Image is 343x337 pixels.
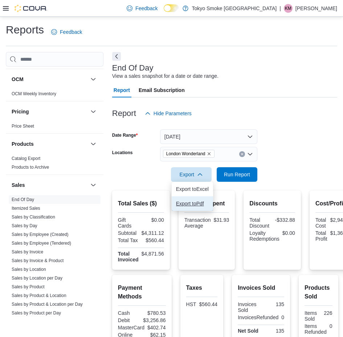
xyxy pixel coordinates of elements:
button: OCM [89,75,98,84]
span: Sales by Employee (Created) [12,232,69,237]
a: Catalog Export [12,156,40,161]
div: MasterCard [118,325,144,330]
label: Date Range [112,132,138,138]
div: $3,256.86 [143,317,166,323]
span: Sales by Invoice [12,249,43,255]
div: Items Refunded [305,323,327,335]
strong: Total Invoiced [118,251,139,262]
h2: Taxes [186,284,218,292]
label: Locations [112,150,133,156]
div: HST [186,301,196,307]
p: | [279,4,281,13]
div: $402.74 [147,325,166,330]
span: Price Sheet [12,123,34,129]
div: Total Profit [315,230,327,242]
button: Clear input [239,151,245,157]
h2: Payment Methods [118,284,166,301]
button: Run Report [217,167,257,182]
div: $0.00 [282,230,295,236]
div: $4,871.56 [142,251,164,257]
div: $31.93 [214,217,229,223]
div: $560.44 [142,237,164,243]
div: Loyalty Redemptions [249,230,279,242]
a: Products to Archive [12,165,49,170]
h2: Total Sales ($) [118,199,164,208]
a: OCM Weekly Inventory [12,91,56,96]
button: OCM [12,76,87,83]
span: Report [114,83,130,97]
a: Sales by Invoice & Product [12,258,64,263]
span: End Of Day [12,197,34,202]
a: Sales by Employee (Tendered) [12,241,71,246]
a: Sales by Location per Day [12,276,62,281]
div: Debit [118,317,140,323]
button: Hide Parameters [142,106,195,121]
span: Export to Excel [176,186,209,192]
span: Feedback [135,5,158,12]
button: Products [12,140,87,148]
h3: Pricing [12,108,29,115]
a: End Of Day [12,197,34,202]
span: Sales by Invoice & Product [12,258,64,264]
h2: Invoices Sold [238,284,284,292]
a: Sales by Product [12,284,45,289]
div: Items Sold [305,310,317,322]
span: Sales by Product & Location [12,293,66,298]
div: $0.00 [142,217,164,223]
div: Kai Mastervick [284,4,293,13]
div: 135 [262,301,284,307]
button: Remove London Wonderland from selection in this group [207,152,211,156]
a: Itemized Sales [12,206,40,211]
div: Sales [6,195,103,320]
span: Sales by Location [12,266,46,272]
span: Export [175,167,207,182]
a: Sales by Classification [12,214,55,220]
div: Subtotal [118,230,139,236]
a: Feedback [124,1,160,16]
h2: Discounts [249,199,295,208]
div: View a sales snapshot for a date or date range. [112,72,219,80]
div: $780.53 [143,310,166,316]
span: London Wonderland [166,150,205,157]
h3: Products [12,140,34,148]
img: Cova [15,5,47,12]
div: $4,311.12 [142,230,164,236]
button: Export [171,167,212,182]
span: London Wonderland [163,150,215,158]
h3: Report [112,109,136,118]
div: $560.44 [199,301,218,307]
span: Sales by Product & Location per Day [12,301,83,307]
button: [DATE] [160,129,257,144]
span: Feedback [60,28,82,36]
div: Total Tax [118,237,140,243]
div: Total Cost [315,217,327,229]
div: 226 [320,310,332,316]
span: Hide Parameters [154,110,192,117]
div: Gift Cards [118,217,140,229]
div: Total Discount [249,217,271,229]
a: Sales by Product per Day [12,310,61,316]
a: Sales by Day [12,223,37,228]
button: Sales [89,181,98,189]
span: Sales by Employee (Tendered) [12,240,71,246]
span: OCM Weekly Inventory [12,91,56,97]
a: Sales by Location [12,267,46,272]
button: Pricing [89,107,98,116]
button: Products [89,140,98,148]
div: Transaction Average [184,217,211,229]
div: Invoices Sold [238,301,260,313]
button: Pricing [12,108,87,115]
span: Sales by Classification [12,214,55,220]
span: KM [285,4,291,13]
div: 135 [262,328,284,334]
a: Sales by Invoice [12,249,43,254]
div: 0 [330,323,332,329]
span: Export to Pdf [176,201,209,206]
span: Catalog Export [12,156,40,161]
a: Sales by Product & Location per Day [12,302,83,307]
span: Itemized Sales [12,205,40,211]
